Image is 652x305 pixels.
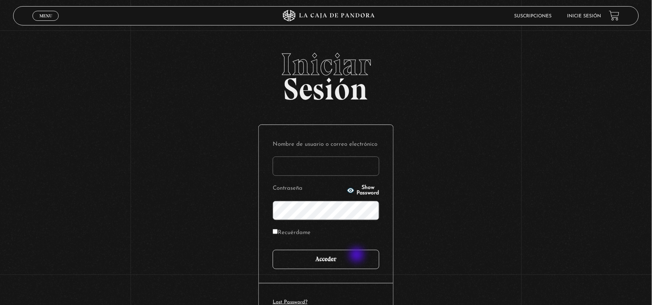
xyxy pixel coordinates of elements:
[13,49,639,80] span: Iniciar
[347,185,380,196] button: Show Password
[567,14,601,19] a: Inicie sesión
[37,20,55,25] span: Cerrar
[273,227,311,239] label: Recuérdame
[273,229,278,234] input: Recuérdame
[39,13,52,18] span: Menu
[273,250,379,269] input: Acceder
[13,49,639,98] h2: Sesión
[273,183,345,195] label: Contraseña
[514,14,552,19] a: Suscripciones
[273,139,379,151] label: Nombre de usuario o correo electrónico
[357,185,380,196] span: Show Password
[273,300,307,305] a: Lost Password?
[609,10,620,21] a: View your shopping cart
